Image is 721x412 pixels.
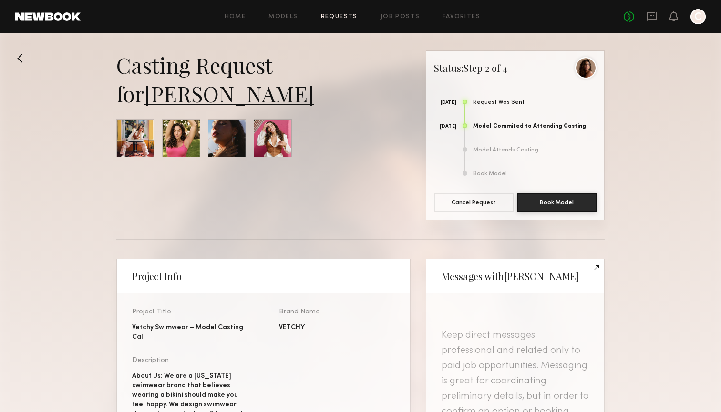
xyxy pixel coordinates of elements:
button: Book Model [517,193,597,212]
a: Models [268,14,298,20]
a: Job Posts [381,14,420,20]
div: Model Commited to Attending Casting! [473,123,597,130]
div: [DATE] [434,124,456,129]
div: Description [132,357,248,364]
div: Vetchy Swimwear – Model Casting Call [132,323,248,342]
h2: Project Info [132,271,182,282]
div: Casting Request for [116,50,411,108]
div: [DATE] [434,100,456,105]
a: C [690,9,706,24]
div: Model Attends Casting [473,147,597,153]
a: [PERSON_NAME] [144,79,314,108]
button: Cancel Request [434,193,514,212]
a: Home [225,14,246,20]
a: Favorites [443,14,480,20]
div: Status: Step 2 of 4 [426,51,604,85]
h2: Messages with [PERSON_NAME] [442,271,579,282]
div: Project Title [132,309,248,315]
div: Request Was Sent [473,100,597,106]
div: VETCHY [279,323,395,332]
a: Requests [321,14,358,20]
div: Book Model [473,171,597,177]
div: Brand Name [279,309,395,315]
